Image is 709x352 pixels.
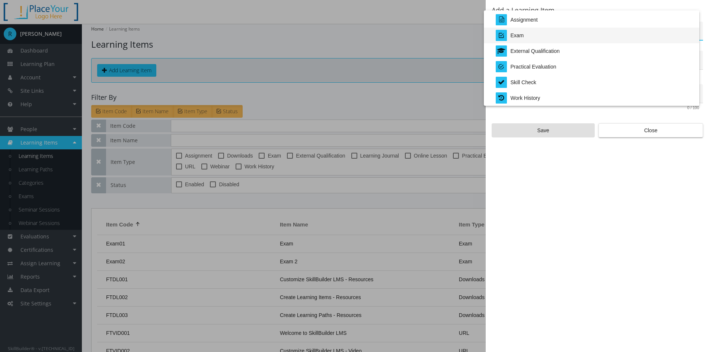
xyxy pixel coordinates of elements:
[511,12,538,28] div: Assignment
[511,59,556,74] div: Practical Evaluation
[511,43,560,59] div: External Qualification
[511,74,536,90] div: Skill Check
[511,90,540,106] div: Work History
[511,28,524,43] div: Exam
